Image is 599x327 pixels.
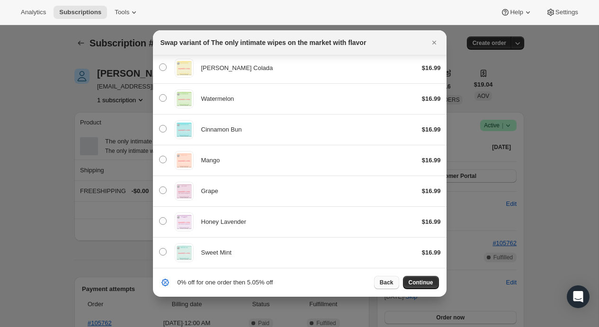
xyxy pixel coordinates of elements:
[21,9,46,16] span: Analytics
[161,38,367,47] h2: Swap variant of The only intimate wipes on the market with flavor
[201,218,246,225] span: Honey Lavender
[422,217,441,227] div: $16.99
[115,9,129,16] span: Tools
[201,95,234,102] span: Watermelon
[201,157,220,164] span: Mango
[495,6,538,19] button: Help
[175,243,194,262] img: Sweet Mint
[403,276,439,289] button: Continue
[175,182,194,201] img: Grape
[380,279,393,286] span: Back
[428,36,441,49] button: Close
[201,187,218,194] span: Grape
[201,64,273,71] span: [PERSON_NAME] Colada
[178,279,233,286] span: 0% off for one order
[15,6,52,19] button: Analytics
[409,279,433,286] span: Continue
[422,125,441,134] div: $16.99
[374,276,399,289] button: Back
[201,126,242,133] span: Cinnamon Bun
[422,94,441,104] div: $16.99
[422,186,441,196] div: $16.99
[555,9,578,16] span: Settings
[422,63,441,73] div: $16.99
[54,6,107,19] button: Subscriptions
[175,120,194,139] img: Cinnamon Bun
[175,212,194,231] img: Honey Lavender
[109,6,144,19] button: Tools
[175,59,194,78] img: Piña Colada
[540,6,584,19] button: Settings
[422,156,441,165] div: $16.99
[510,9,523,16] span: Help
[59,9,101,16] span: Subscriptions
[175,89,194,108] img: Watermelon
[422,248,441,257] div: $16.99
[175,151,194,170] img: Mango
[201,249,232,256] span: Sweet Mint
[233,279,273,286] span: then 5.05% off
[567,285,590,308] div: Open Intercom Messenger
